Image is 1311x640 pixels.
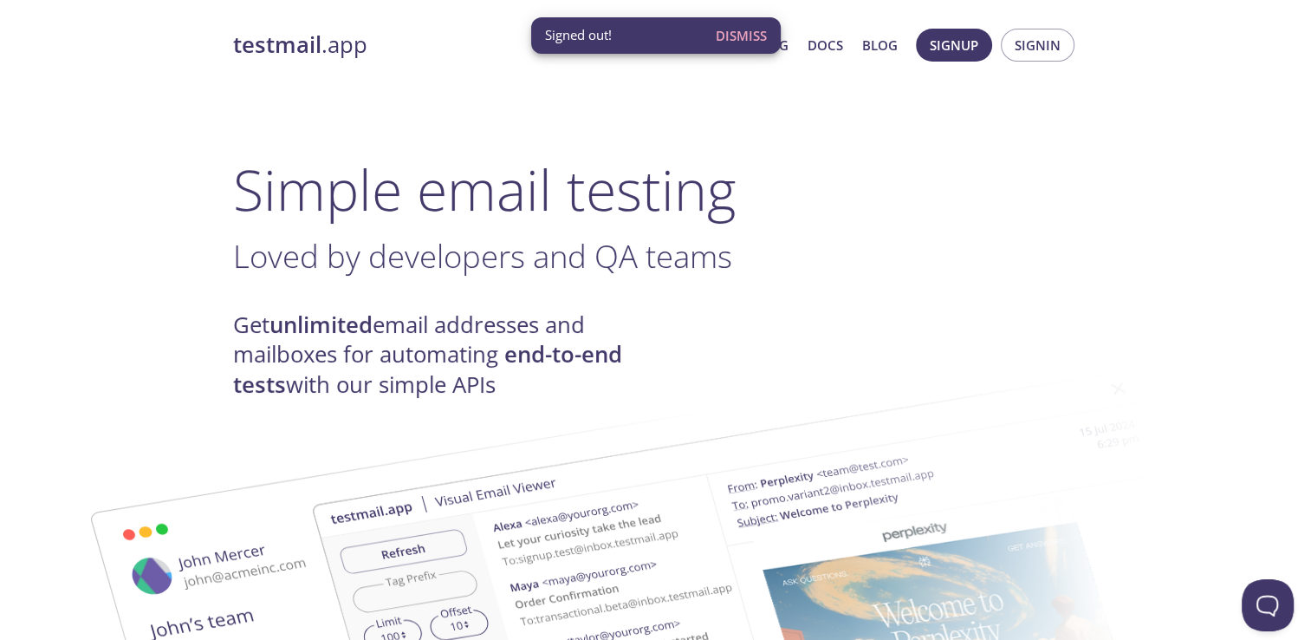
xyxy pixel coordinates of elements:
button: Dismiss [709,19,774,52]
span: Signup [930,34,978,56]
a: Docs [808,34,843,56]
h1: Simple email testing [233,156,1079,223]
button: Signup [916,29,992,62]
a: testmail.app [233,30,640,60]
strong: end-to-end tests [233,339,622,399]
span: Signed out! [545,26,612,44]
a: Blog [862,34,898,56]
strong: unlimited [269,310,373,340]
span: Loved by developers and QA teams [233,234,732,278]
span: Dismiss [716,24,767,47]
span: Signin [1015,34,1061,56]
h4: Get email addresses and mailboxes for automating with our simple APIs [233,310,656,400]
iframe: Help Scout Beacon - Open [1242,579,1294,631]
strong: testmail [233,29,321,60]
button: Signin [1001,29,1074,62]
